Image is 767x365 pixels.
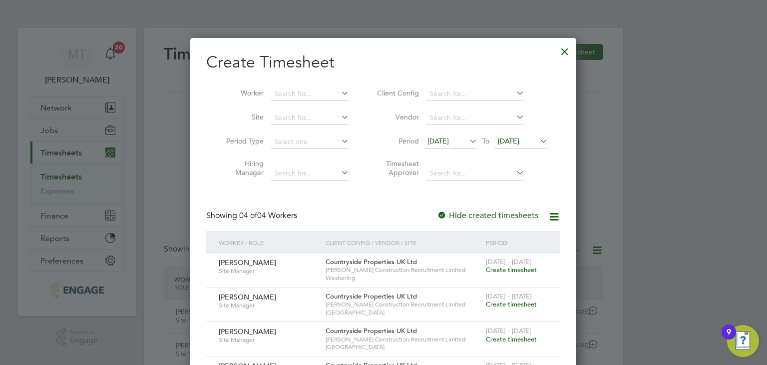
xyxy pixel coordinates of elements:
[326,257,417,266] span: Countryside Properties UK Ltd
[326,300,481,308] span: [PERSON_NAME] Construction Recruitment Limited
[219,267,318,275] span: Site Manager
[271,135,349,149] input: Select one
[374,136,419,145] label: Period
[486,326,532,335] span: [DATE] - [DATE]
[486,265,537,274] span: Create timesheet
[498,136,519,145] span: [DATE]
[326,308,481,316] span: [GEOGRAPHIC_DATA]
[486,300,537,308] span: Create timesheet
[374,112,419,121] label: Vendor
[326,292,417,300] span: Countryside Properties UK Ltd
[239,210,297,220] span: 04 Workers
[271,111,349,125] input: Search for...
[219,112,264,121] label: Site
[326,274,481,282] span: Westoning
[479,134,492,147] span: To
[427,136,449,145] span: [DATE]
[486,335,537,343] span: Create timesheet
[216,231,323,254] div: Worker / Role
[483,231,550,254] div: Period
[206,210,299,221] div: Showing
[219,292,276,301] span: [PERSON_NAME]
[219,88,264,97] label: Worker
[426,166,524,180] input: Search for...
[219,301,318,309] span: Site Manager
[271,87,349,101] input: Search for...
[374,88,419,97] label: Client Config
[239,210,257,220] span: 04 of
[486,292,532,300] span: [DATE] - [DATE]
[323,231,483,254] div: Client Config / Vendor / Site
[326,335,481,343] span: [PERSON_NAME] Construction Recruitment Limited
[727,325,759,357] button: Open Resource Center, 9 new notifications
[219,258,276,267] span: [PERSON_NAME]
[326,343,481,351] span: [GEOGRAPHIC_DATA]
[271,166,349,180] input: Search for...
[426,111,524,125] input: Search for...
[219,136,264,145] label: Period Type
[374,159,419,177] label: Timesheet Approver
[486,257,532,266] span: [DATE] - [DATE]
[437,210,538,220] label: Hide created timesheets
[326,266,481,274] span: [PERSON_NAME] Construction Recruitment Limited
[219,327,276,336] span: [PERSON_NAME]
[219,336,318,344] span: Site Manager
[426,87,524,101] input: Search for...
[727,332,731,345] div: 9
[326,326,417,335] span: Countryside Properties UK Ltd
[219,159,264,177] label: Hiring Manager
[206,52,560,73] h2: Create Timesheet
